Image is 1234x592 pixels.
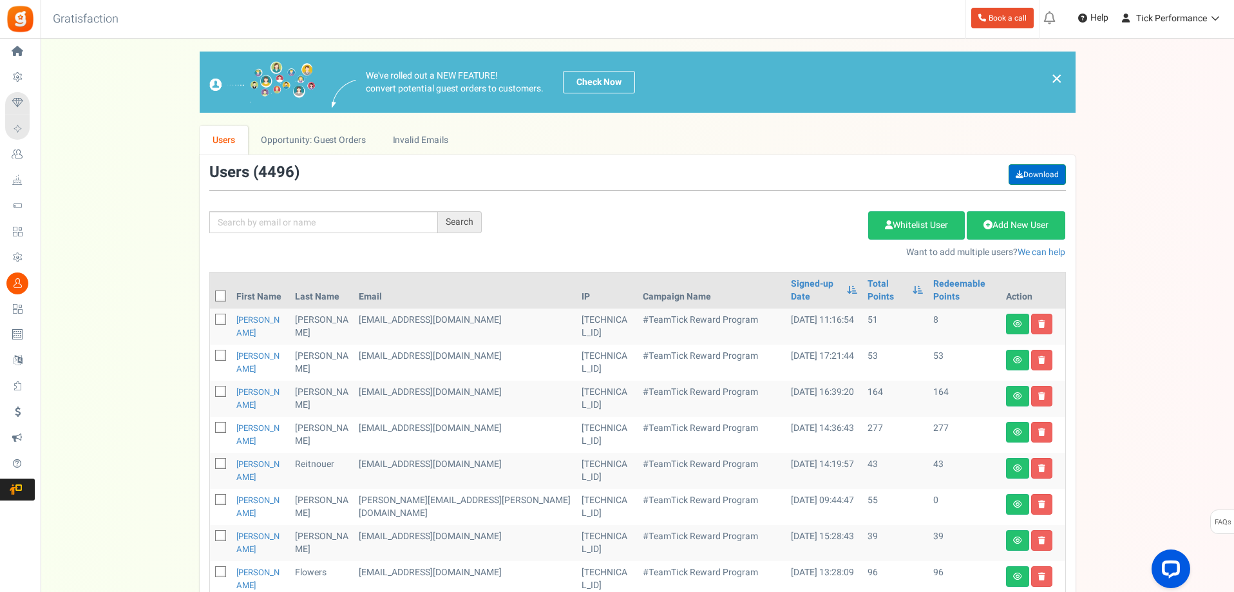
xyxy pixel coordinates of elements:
td: 277 [928,417,1001,453]
th: First Name [231,272,290,309]
span: Tick Performance [1136,12,1207,25]
td: 164 [928,381,1001,417]
td: [TECHNICAL_ID] [576,309,638,345]
i: Delete user [1038,537,1045,544]
i: View details [1013,464,1022,472]
td: #TeamTick Reward Program [638,417,786,453]
td: [DATE] 14:19:57 [786,453,862,489]
td: #TeamTick Reward Program [638,489,786,525]
a: Redeemable Points [933,278,996,303]
i: Delete user [1038,464,1045,472]
td: Team Tick [354,453,576,489]
a: Check Now [563,71,635,93]
a: Invalid Emails [379,126,461,155]
td: [PERSON_NAME] [290,381,354,417]
a: Add New User [967,211,1065,240]
a: Help [1073,8,1114,28]
a: [PERSON_NAME] [236,566,280,591]
span: 4496 [258,161,294,184]
h3: Users ( ) [209,164,299,181]
th: IP [576,272,638,309]
td: [PERSON_NAME] [290,525,354,561]
td: [DATE] 11:16:54 [786,309,862,345]
td: Reitnouer [290,453,354,489]
td: [DATE] 14:36:43 [786,417,862,453]
a: Users [200,126,249,155]
a: We can help [1018,245,1065,259]
h3: Gratisfaction [39,6,133,32]
i: Delete user [1038,392,1045,400]
i: View details [1013,573,1022,580]
td: #TeamTick Reward Program [638,381,786,417]
td: 55 [862,489,928,525]
td: 53 [928,345,1001,381]
td: [TECHNICAL_ID] [576,345,638,381]
a: [PERSON_NAME] [236,422,280,447]
a: [PERSON_NAME] [236,314,280,339]
th: Last Name [290,272,354,309]
img: images [332,80,356,108]
a: [PERSON_NAME] [236,458,280,483]
td: [DATE] 17:21:44 [786,345,862,381]
td: [TECHNICAL_ID] [576,525,638,561]
a: [PERSON_NAME] [236,494,280,519]
td: 43 [928,453,1001,489]
td: [PERSON_NAME] [290,309,354,345]
td: #TeamTick Reward Program [638,309,786,345]
a: Whitelist User [868,211,965,240]
i: View details [1013,537,1022,544]
td: [TECHNICAL_ID] [576,489,638,525]
th: Action [1001,272,1065,309]
a: [PERSON_NAME] [236,350,280,375]
a: Opportunity: Guest Orders [248,126,379,155]
a: [PERSON_NAME] [236,530,280,555]
input: Search by email or name [209,211,438,233]
th: Email [354,272,576,309]
td: 53 [862,345,928,381]
a: [PERSON_NAME] [236,386,280,411]
td: 0 [928,489,1001,525]
img: Gratisfaction [6,5,35,33]
i: View details [1013,428,1022,436]
td: 277 [862,417,928,453]
p: Want to add multiple users? [501,246,1066,259]
td: [TECHNICAL_ID] [576,453,638,489]
td: Team Tick [354,345,576,381]
td: Team Tick [354,309,576,345]
td: #TeamTick Reward Program [638,525,786,561]
td: 43 [862,453,928,489]
td: [DATE] 15:28:43 [786,525,862,561]
td: #TeamTick Reward Program [638,345,786,381]
td: Team Tick [354,525,576,561]
a: Book a call [971,8,1034,28]
i: Delete user [1038,356,1045,364]
td: [DATE] 09:44:47 [786,489,862,525]
i: Delete user [1038,573,1045,580]
td: [TECHNICAL_ID] [576,417,638,453]
td: 8 [928,309,1001,345]
th: Campaign Name [638,272,786,309]
span: Help [1087,12,1108,24]
span: FAQs [1214,510,1231,535]
td: [PERSON_NAME] [290,345,354,381]
td: Team Tick [354,489,576,525]
a: Signed-up Date [791,278,840,303]
i: View details [1013,392,1022,400]
i: View details [1013,501,1022,508]
a: Download [1009,164,1066,185]
i: Delete user [1038,501,1045,508]
td: 164 [862,381,928,417]
td: [DATE] 16:39:20 [786,381,862,417]
td: Team Tick [354,417,576,453]
i: View details [1013,356,1022,364]
a: × [1051,71,1063,86]
p: We've rolled out a NEW FEATURE! convert potential guest orders to customers. [366,70,544,95]
td: Team Tick [354,381,576,417]
td: #TeamTick Reward Program [638,453,786,489]
td: 39 [862,525,928,561]
a: Total Points [868,278,906,303]
td: 51 [862,309,928,345]
i: Delete user [1038,320,1045,328]
td: [PERSON_NAME] [290,417,354,453]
